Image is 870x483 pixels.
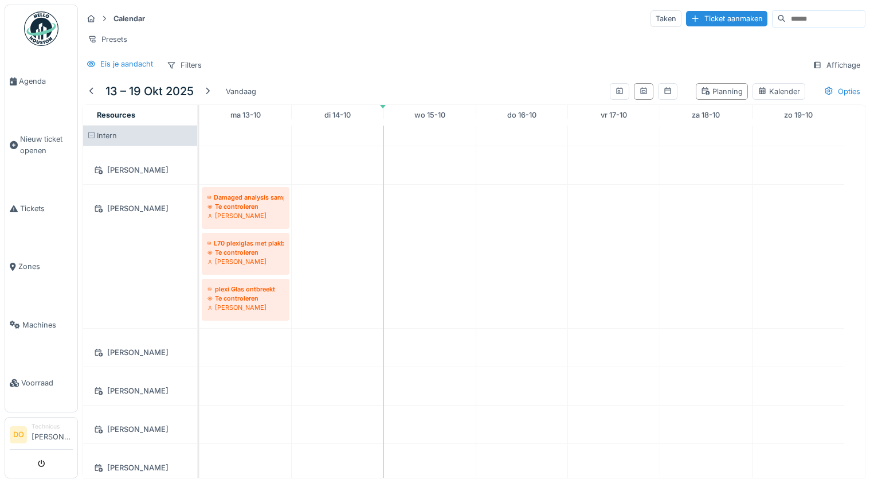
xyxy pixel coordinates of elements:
[21,377,73,388] span: Voorraad
[207,239,284,248] div: L70 plexiglas met plakband aangeplakt
[90,163,190,177] div: [PERSON_NAME]
[5,354,77,412] a: Voorraad
[22,320,73,330] span: Machines
[808,57,865,73] div: Affichage
[20,134,73,155] span: Nieuw ticket openen
[5,52,77,110] a: Agenda
[32,422,73,447] li: [PERSON_NAME]
[5,110,77,180] a: Nieuw ticket openen
[5,296,77,354] a: Machines
[207,285,284,294] div: plexi Glas ontbreekt
[207,211,284,220] div: [PERSON_NAME]
[10,422,73,450] a: DO Technicus[PERSON_NAME]
[819,83,865,100] div: Opties
[105,84,194,98] h5: 13 – 19 okt 2025
[207,303,284,312] div: [PERSON_NAME]
[207,257,284,266] div: [PERSON_NAME]
[412,107,448,123] a: 15 oktober 2025
[650,10,681,27] div: Taken
[689,107,723,123] a: 18 oktober 2025
[504,107,539,123] a: 16 oktober 2025
[758,86,800,97] div: Kalender
[207,248,284,257] div: Te controleren
[97,111,135,119] span: Resources
[90,422,190,437] div: [PERSON_NAME]
[20,203,73,214] span: Tickets
[686,11,767,26] div: Ticket aanmaken
[10,426,27,443] li: DO
[83,31,132,48] div: Presets
[228,107,264,123] a: 13 oktober 2025
[100,59,153,69] div: Eis je aandacht
[5,180,77,237] a: Tickets
[701,86,743,97] div: Planning
[90,384,190,398] div: [PERSON_NAME]
[24,11,58,46] img: Badge_color-CXgf-gQk.svg
[32,422,73,431] div: Technicus
[5,237,77,295] a: Zones
[90,345,190,360] div: [PERSON_NAME]
[90,201,190,216] div: [PERSON_NAME]
[221,84,261,99] div: Vandaag
[207,294,284,303] div: Te controleren
[781,107,816,123] a: 19 oktober 2025
[162,57,207,73] div: Filters
[18,261,73,272] span: Zones
[109,13,150,24] strong: Calendar
[598,107,630,123] a: 17 oktober 2025
[97,131,117,140] span: Intern
[207,193,284,202] div: Damaged analysis sampler M2
[90,461,190,475] div: [PERSON_NAME]
[207,202,284,211] div: Te controleren
[19,76,73,87] span: Agenda
[322,107,354,123] a: 14 oktober 2025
